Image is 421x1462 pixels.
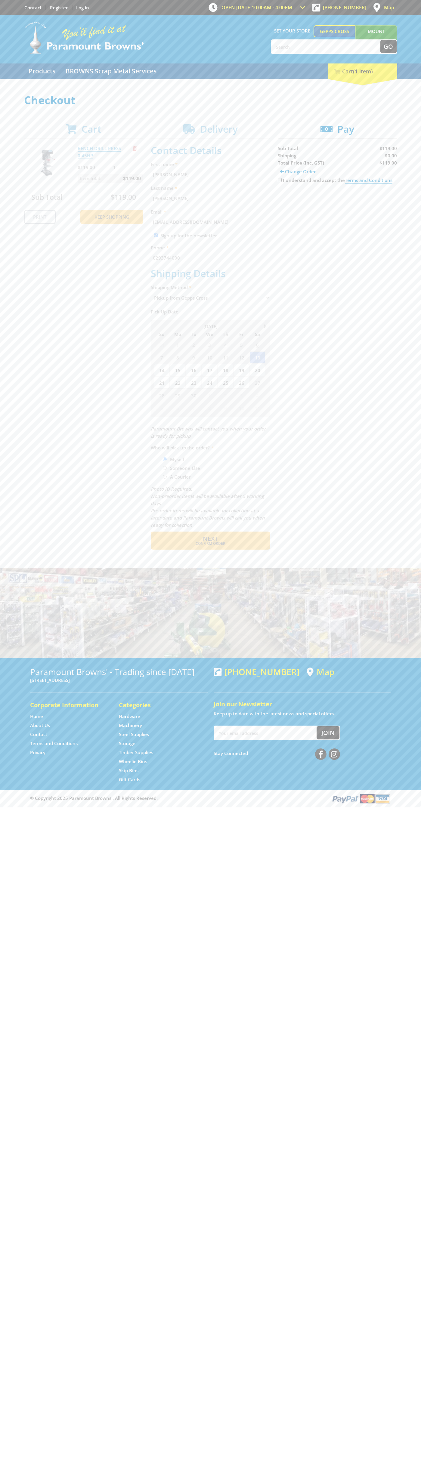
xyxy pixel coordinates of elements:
div: ® Copyright 2025 Paramount Browns'. All Rights Reserved. [24,793,397,804]
strong: Total Price (inc. GST) [278,160,324,166]
span: (1 item) [353,68,373,75]
a: Terms and Conditions [345,177,392,184]
span: Pay [337,122,354,135]
span: OPEN [DATE] [221,4,292,11]
p: [STREET_ADDRESS] [30,677,208,684]
a: Go to the Hardware page [119,713,140,720]
a: Change Order [278,166,318,177]
a: Go to the Skip Bins page [119,767,138,774]
a: Go to the Timber Supplies page [119,749,153,756]
button: Go [380,40,397,53]
button: Join [317,726,339,739]
input: Please accept the terms and conditions. [278,178,282,182]
h1: Checkout [24,94,397,106]
a: View a map of Gepps Cross location [307,667,334,677]
input: Your email address [214,726,317,739]
a: Go to the Home page [30,713,43,720]
a: Go to the Privacy page [30,749,45,756]
span: Sub Total [278,145,298,151]
a: Go to the Contact page [30,731,47,738]
a: Go to the Products page [24,63,60,79]
a: Go to the BROWNS Scrap Metal Services page [61,63,161,79]
a: Go to the Storage page [119,740,135,747]
div: [PHONE_NUMBER] [214,667,299,677]
img: Paramount Browns' [24,21,144,54]
span: 10:00am - 4:00pm [252,4,292,11]
h3: Paramount Browns' - Trading since [DATE] [30,667,208,677]
h5: Categories [119,701,196,709]
a: Go to the About Us page [30,722,50,729]
a: Go to the registration page [50,5,68,11]
a: Go to the Wheelie Bins page [119,758,147,765]
span: Change Order [285,168,316,174]
h5: Corporate Information [30,701,107,709]
span: Set your store [271,25,314,36]
strong: $119.00 [379,160,397,166]
span: $119.00 [379,145,397,151]
a: Go to the Contact page [24,5,42,11]
a: Gepps Cross [314,25,355,37]
a: Go to the Terms and Conditions page [30,740,78,747]
label: I understand and accept the [283,177,392,184]
a: Go to the Steel Supplies page [119,731,149,738]
a: Go to the Machinery page [119,722,142,729]
p: Keep up to date with the latest news and special offers. [214,710,391,717]
a: Mount [PERSON_NAME] [355,25,397,48]
img: PayPal, Mastercard, Visa accepted [331,793,391,804]
h5: Join our Newsletter [214,700,391,708]
span: $0.00 [385,153,397,159]
a: Log in [76,5,89,11]
span: Shipping [278,153,296,159]
a: Go to the Gift Cards page [119,776,140,783]
div: Cart [328,63,397,79]
div: Stay Connected [214,746,340,760]
input: Search [271,40,380,53]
